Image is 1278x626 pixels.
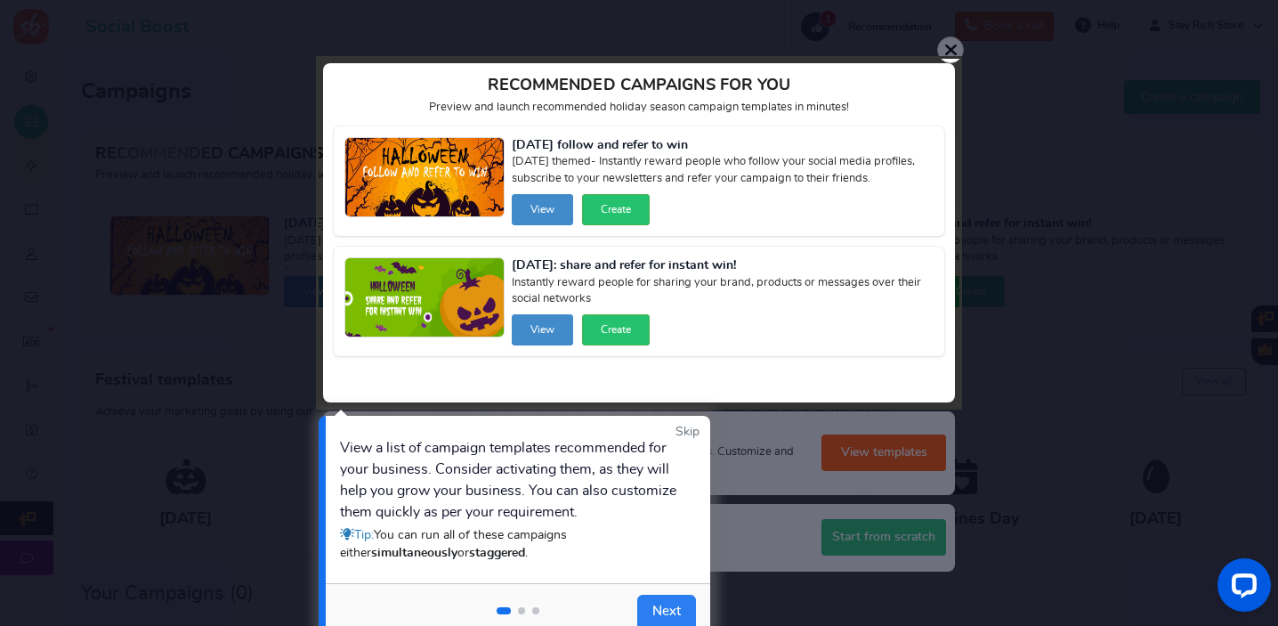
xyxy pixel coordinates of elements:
[675,423,700,441] a: Skip
[340,437,679,562] div: View a list of campaign templates recommended for your business. Consider activating them, as the...
[371,547,457,559] strong: simultaneously
[1203,551,1278,626] iframe: LiveChat chat widget
[340,526,679,562] div: Tip:
[469,547,525,559] strong: staggered
[340,529,567,559] span: You can run all of these campaigns either or .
